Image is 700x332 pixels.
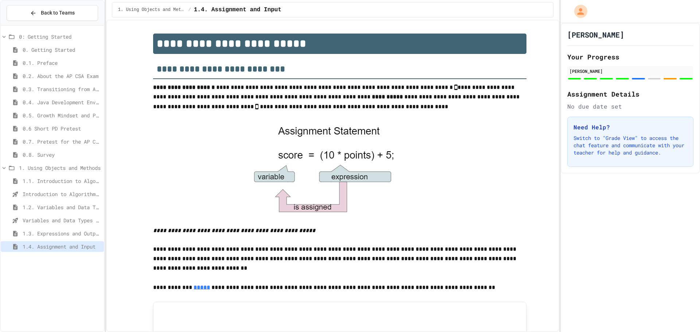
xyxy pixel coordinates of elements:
[23,177,101,185] span: 1.1. Introduction to Algorithms, Programming, and Compilers
[23,85,101,93] span: 0.3. Transitioning from AP CSP to AP CSA
[23,216,101,224] span: Variables and Data Types - Quiz
[23,203,101,211] span: 1.2. Variables and Data Types
[639,271,693,302] iframe: chat widget
[118,7,186,13] span: 1. Using Objects and Methods
[23,230,101,237] span: 1.3. Expressions and Output [New]
[23,243,101,250] span: 1.4. Assignment and Input
[567,30,624,40] h1: [PERSON_NAME]
[23,72,101,80] span: 0.2. About the AP CSA Exam
[23,46,101,54] span: 0. Getting Started
[567,3,589,20] div: My Account
[573,134,687,156] p: Switch to "Grade View" to access the chat feature and communicate with your teacher for help and ...
[567,89,693,99] h2: Assignment Details
[23,138,101,145] span: 0.7. Pretest for the AP CSA Exam
[19,164,101,172] span: 1. Using Objects and Methods
[7,5,98,21] button: Back to Teams
[23,112,101,119] span: 0.5. Growth Mindset and Pair Programming
[23,151,101,159] span: 0.8. Survey
[567,52,693,62] h2: Your Progress
[23,98,101,106] span: 0.4. Java Development Environments
[569,68,691,74] div: [PERSON_NAME]
[41,9,75,17] span: Back to Teams
[669,303,693,325] iframe: chat widget
[567,102,693,111] div: No due date set
[573,123,687,132] h3: Need Help?
[19,33,101,40] span: 0: Getting Started
[194,5,281,14] span: 1.4. Assignment and Input
[23,59,101,67] span: 0.1. Preface
[23,190,101,198] span: Introduction to Algorithms, Programming, and Compilers
[23,125,101,132] span: 0.6 Short PD Pretest
[188,7,191,13] span: /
